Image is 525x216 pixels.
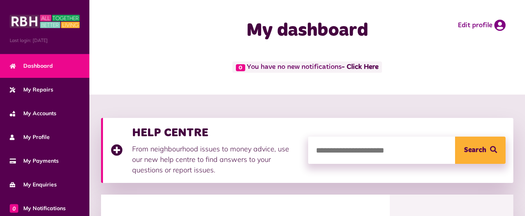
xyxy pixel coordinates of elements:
span: My Profile [10,133,50,141]
span: 0 [236,64,245,71]
span: Search [464,137,486,164]
p: From neighbourhood issues to money advice, use our new help centre to find answers to your questi... [132,144,300,175]
h1: My dashboard [206,19,408,42]
span: My Notifications [10,204,66,212]
span: My Repairs [10,86,53,94]
span: Dashboard [10,62,53,70]
span: You have no new notifications [232,61,382,73]
h3: HELP CENTRE [132,126,300,140]
span: Last login: [DATE] [10,37,80,44]
span: My Accounts [10,109,56,118]
button: Search [455,137,506,164]
span: My Payments [10,157,59,165]
span: My Enquiries [10,181,57,189]
span: 0 [10,204,18,212]
img: MyRBH [10,14,80,29]
a: - Click Here [342,64,378,71]
a: Edit profile [458,19,506,31]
